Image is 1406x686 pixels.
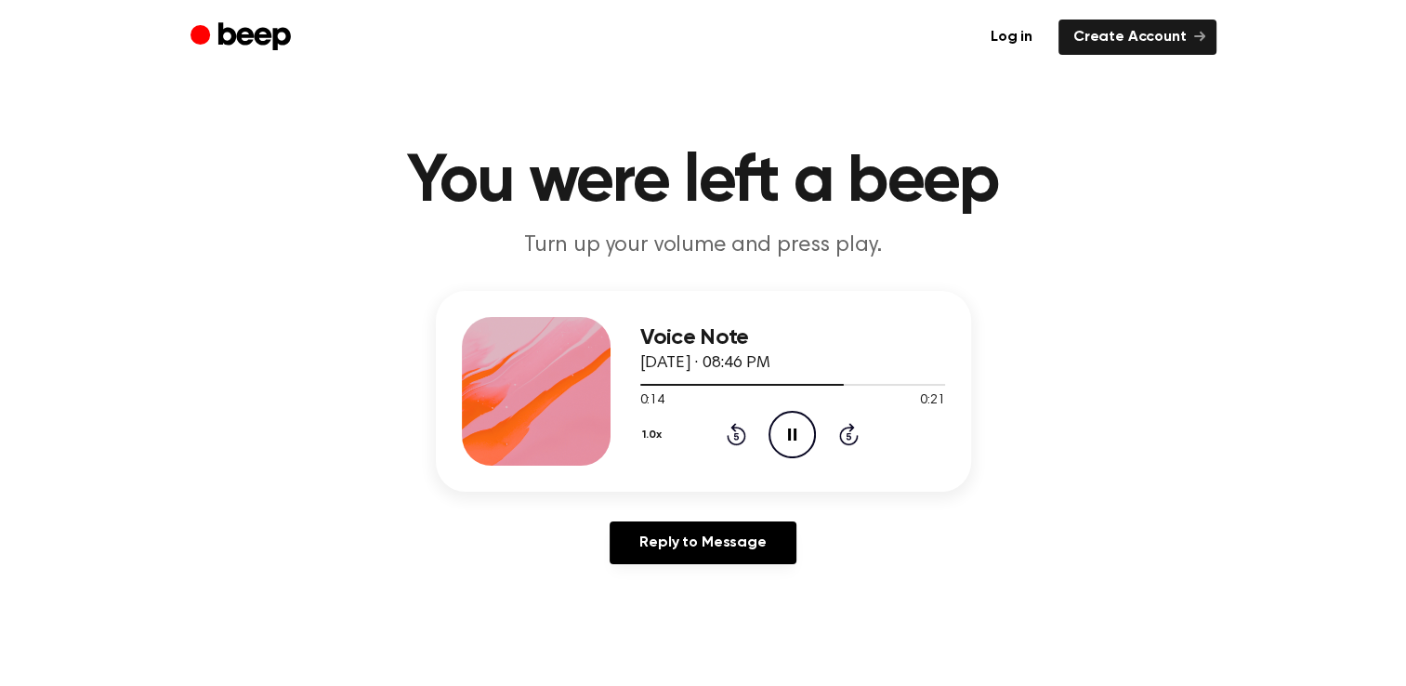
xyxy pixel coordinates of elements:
[640,355,770,372] span: [DATE] · 08:46 PM
[640,325,945,350] h3: Voice Note
[191,20,296,56] a: Beep
[1058,20,1216,55] a: Create Account
[610,521,795,564] a: Reply to Message
[640,391,664,411] span: 0:14
[347,231,1060,261] p: Turn up your volume and press play.
[640,419,669,451] button: 1.0x
[920,391,944,411] span: 0:21
[976,20,1047,55] a: Log in
[228,149,1179,216] h1: You were left a beep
